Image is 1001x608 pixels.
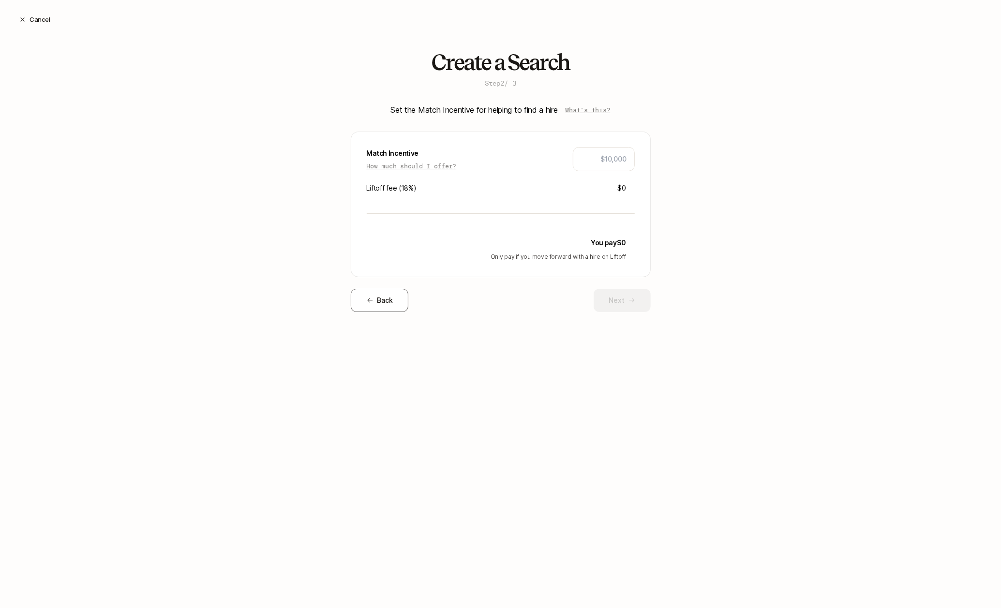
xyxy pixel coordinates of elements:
button: Back [351,289,409,312]
p: Step 2 / 3 [485,78,516,88]
p: $0 [617,182,626,194]
p: How much should I offer? [367,161,457,171]
p: Match Incentive [367,148,457,159]
p: Liftoff fee ( 18 %) [367,182,417,194]
p: Set the Match Incentive for helping to find a hire [391,104,558,116]
input: $10,000 [581,153,627,165]
h2: Create a Search [432,50,570,74]
button: Cancel [12,11,58,28]
p: You pay $0 [591,237,626,249]
p: What's this? [566,105,611,115]
p: Only pay if you move forward with a hire on Liftoff [367,252,626,261]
